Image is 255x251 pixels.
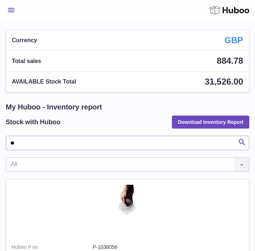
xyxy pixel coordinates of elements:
[93,244,243,251] dd: P-1038056
[6,72,249,92] a: AVAILABLE Stock Total 31,526.00
[224,35,243,46] strong: GBP
[6,51,249,71] a: Total sales 884.78
[12,57,41,65] span: Total sales
[12,244,93,251] dt: Huboo P no
[6,102,249,112] h1: My Huboo - Inventory report
[172,116,249,129] button: Download Inventory Report
[217,56,243,66] span: 884.78
[110,185,146,233] img: product image
[6,118,60,126] h2: Stock with Huboo
[12,36,37,44] span: Currency
[12,78,76,86] span: AVAILABLE Stock Total
[205,77,243,86] span: 31,526.00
